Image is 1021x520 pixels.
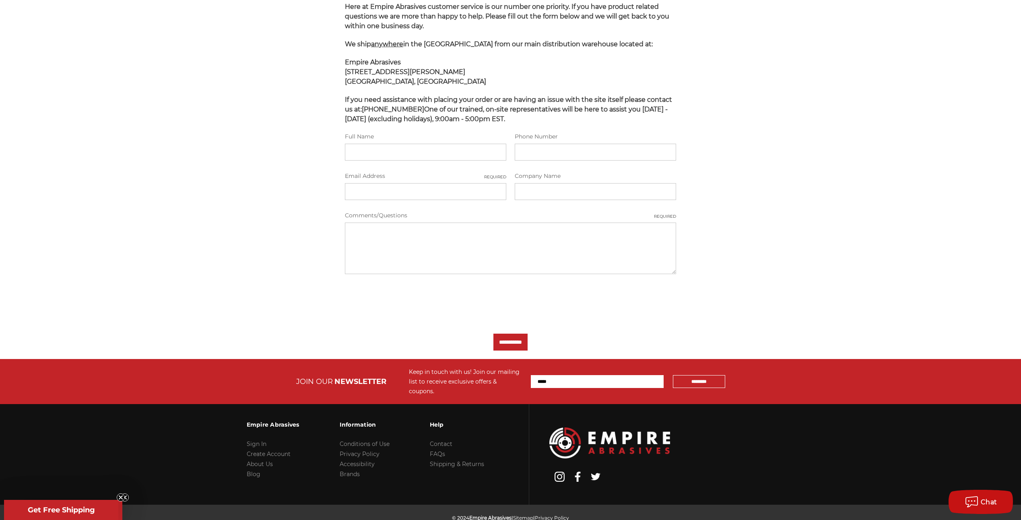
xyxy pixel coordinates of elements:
[430,440,452,448] a: Contact
[345,68,486,85] strong: [STREET_ADDRESS][PERSON_NAME] [GEOGRAPHIC_DATA], [GEOGRAPHIC_DATA]
[345,172,506,180] label: Email Address
[340,440,390,448] a: Conditions of Use
[28,506,95,514] span: Get Free Shipping
[247,450,291,458] a: Create Account
[362,105,424,113] strong: [PHONE_NUMBER]
[334,377,386,386] span: NEWSLETTER
[430,460,484,468] a: Shipping & Returns
[247,460,273,468] a: About Us
[949,490,1013,514] button: Chat
[247,416,299,433] h3: Empire Abrasives
[345,3,669,30] span: Here at Empire Abrasives customer service is our number one priority. If you have product related...
[4,500,118,520] div: Get Free ShippingClose teaser
[340,450,380,458] a: Privacy Policy
[345,211,677,220] label: Comments/Questions
[345,96,672,123] span: If you need assistance with placing your order or are having an issue with the site itself please...
[340,470,360,478] a: Brands
[430,416,484,433] h3: Help
[345,40,653,48] span: We ship in the [GEOGRAPHIC_DATA] from our main distribution warehouse located at:
[121,493,129,501] button: Close teaser
[409,367,523,396] div: Keep in touch with us! Join our mailing list to receive exclusive offers & coupons.
[296,377,333,386] span: JOIN OUR
[371,40,403,48] span: anywhere
[981,498,997,506] span: Chat
[340,416,390,433] h3: Information
[247,470,260,478] a: Blog
[654,213,676,219] small: Required
[484,174,506,180] small: Required
[345,285,467,317] iframe: reCAPTCHA
[117,493,125,501] button: Close teaser
[345,58,401,66] span: Empire Abrasives
[340,460,375,468] a: Accessibility
[345,132,506,141] label: Full Name
[549,427,670,458] img: Empire Abrasives Logo Image
[430,450,445,458] a: FAQs
[515,172,676,180] label: Company Name
[247,440,266,448] a: Sign In
[515,132,676,141] label: Phone Number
